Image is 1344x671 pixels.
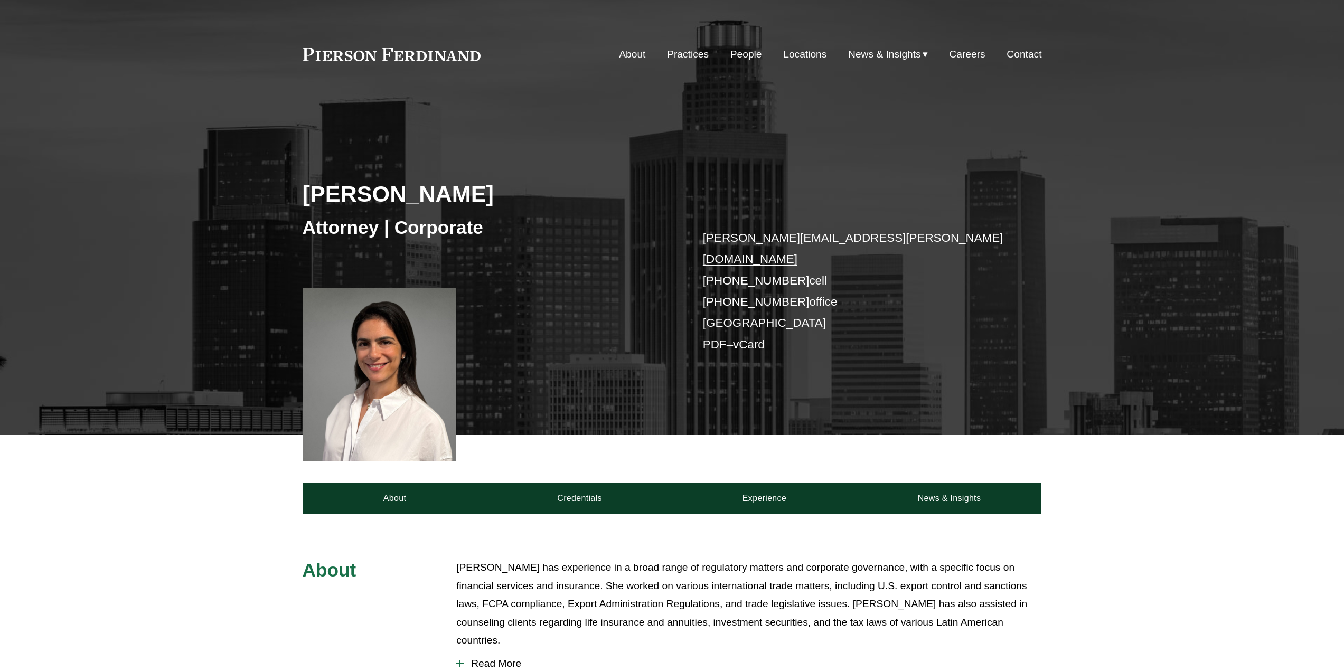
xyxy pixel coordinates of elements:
[667,44,709,64] a: Practices
[703,228,1011,355] p: cell office [GEOGRAPHIC_DATA] –
[703,274,810,287] a: [PHONE_NUMBER]
[783,44,826,64] a: Locations
[848,45,921,64] span: News & Insights
[703,231,1003,266] a: [PERSON_NAME][EMAIL_ADDRESS][PERSON_NAME][DOMAIN_NAME]
[1007,44,1041,64] a: Contact
[949,44,985,64] a: Careers
[487,483,672,514] a: Credentials
[703,295,810,308] a: [PHONE_NUMBER]
[857,483,1041,514] a: News & Insights
[456,559,1041,650] p: [PERSON_NAME] has experience in a broad range of regulatory matters and corporate governance, wit...
[703,338,727,351] a: PDF
[303,483,487,514] a: About
[730,44,762,64] a: People
[619,44,645,64] a: About
[464,658,1041,669] span: Read More
[303,560,356,580] span: About
[303,216,672,239] h3: Attorney | Corporate
[733,338,765,351] a: vCard
[848,44,928,64] a: folder dropdown
[672,483,857,514] a: Experience
[303,180,672,207] h2: [PERSON_NAME]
